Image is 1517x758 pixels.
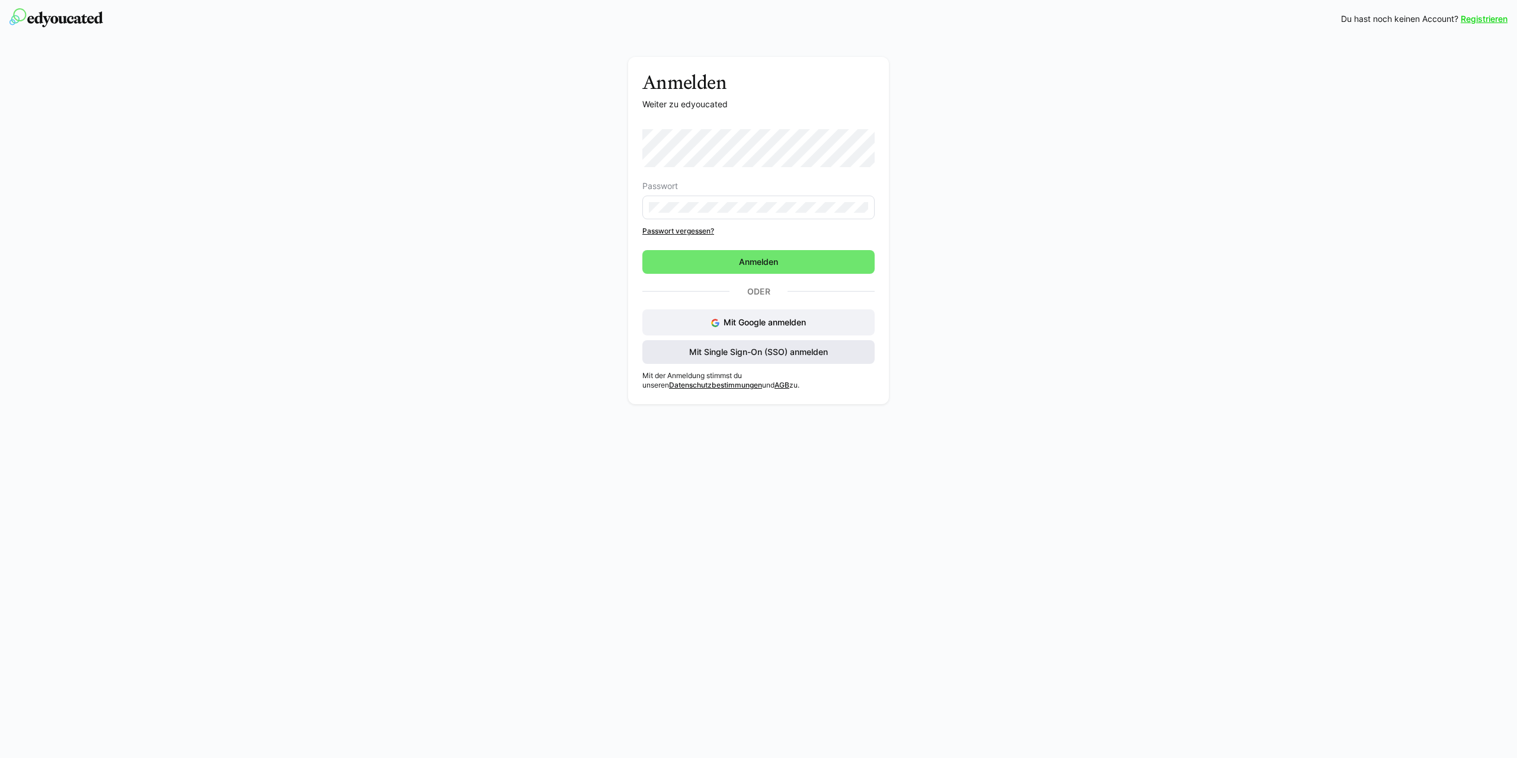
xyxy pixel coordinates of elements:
a: Registrieren [1461,13,1508,25]
img: edyoucated [9,8,103,27]
button: Anmelden [642,250,875,274]
a: Passwort vergessen? [642,226,875,236]
a: AGB [774,380,789,389]
span: Mit Single Sign-On (SSO) anmelden [687,346,830,358]
p: Oder [729,283,788,300]
a: Datenschutzbestimmungen [669,380,762,389]
p: Mit der Anmeldung stimmst du unseren und zu. [642,371,875,390]
button: Mit Google anmelden [642,309,875,335]
p: Weiter zu edyoucated [642,98,875,110]
h3: Anmelden [642,71,875,94]
span: Mit Google anmelden [724,317,806,327]
span: Du hast noch keinen Account? [1341,13,1458,25]
span: Passwort [642,181,678,191]
button: Mit Single Sign-On (SSO) anmelden [642,340,875,364]
span: Anmelden [737,256,780,268]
